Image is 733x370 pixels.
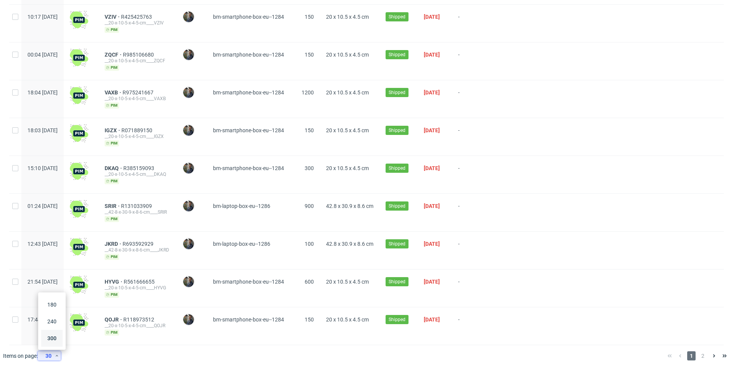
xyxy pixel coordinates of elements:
a: JKRD [105,241,123,247]
span: 150 [305,14,314,20]
span: 600 [305,279,314,285]
span: 20 x 10.5 x 4.5 cm [326,89,369,96]
img: Maciej Sobola [183,314,194,325]
span: 20 x 10.5 x 4.5 cm [326,52,369,58]
img: Maciej Sobola [183,163,194,174]
div: 180 [44,299,60,310]
span: pim [105,65,119,71]
span: pim [105,27,119,33]
span: Shipped [389,165,405,172]
span: 2 [699,351,707,360]
span: - [458,14,486,33]
span: 20 x 10.5 x 4.5 cm [326,127,369,133]
span: [DATE] [424,165,440,171]
img: Maciej Sobola [183,239,194,249]
img: wHgJFi1I6lmhQAAAABJRU5ErkJggg== [70,313,88,332]
span: pim [105,329,119,336]
span: pim [105,102,119,109]
a: R975241667 [123,89,155,96]
span: [DATE] [424,279,440,285]
span: 12:43 [DATE] [27,241,58,247]
img: wHgJFi1I6lmhQAAAABJRU5ErkJggg== [70,11,88,29]
span: 01:24 [DATE] [27,203,58,209]
a: IGZX [105,127,121,133]
div: __20-x-10-5-x-4-5-cm____IGZX [105,133,170,140]
span: [DATE] [424,52,440,58]
span: R071889150 [121,127,154,133]
div: 300 [44,333,60,344]
span: pim [105,140,119,146]
span: Shipped [389,13,405,20]
span: [DATE] [424,14,440,20]
a: HYVG [105,279,124,285]
img: wHgJFi1I6lmhQAAAABJRU5ErkJggg== [70,276,88,294]
span: R985106680 [123,52,155,58]
div: __20-x-10-5-x-4-5-cm____HYVG [105,285,170,291]
div: __20-x-10-5-x-4-5-cm____ZQCF [105,58,170,64]
span: - [458,279,486,298]
a: R385159093 [123,165,156,171]
a: ZQCF [105,52,123,58]
span: Shipped [389,89,405,96]
a: R118973512 [123,316,156,323]
span: 15:10 [DATE] [27,165,58,171]
span: [DATE] [424,127,440,133]
span: Shipped [389,127,405,134]
a: SRIR [105,203,121,209]
span: pim [105,254,119,260]
span: Shipped [389,51,405,58]
div: __20-x-10-5-x-4-5-cm____DKAQ [105,171,170,177]
img: wHgJFi1I6lmhQAAAABJRU5ErkJggg== [70,124,88,143]
span: 150 [305,52,314,58]
a: R131033909 [121,203,153,209]
span: 900 [305,203,314,209]
span: 20 x 10.5 x 4.5 cm [326,279,369,285]
img: Maciej Sobola [183,49,194,60]
div: __42-8-x-30-9-x-8-6-cm____JKRD [105,247,170,253]
img: Maciej Sobola [183,87,194,98]
div: __20-x-10-5-x-4-5-cm____VZIV [105,20,170,26]
span: pim [105,216,119,222]
a: R425425763 [121,14,153,20]
span: Shipped [389,316,405,323]
span: 18:04 [DATE] [27,89,58,96]
span: bm-smartphone-box-eu--1284 [213,14,284,20]
span: 300 [305,165,314,171]
span: 150 [305,127,314,133]
span: Shipped [389,278,405,285]
a: VAXB [105,89,123,96]
img: wHgJFi1I6lmhQAAAABJRU5ErkJggg== [70,200,88,218]
div: __20-x-10-5-x-4-5-cm____VAXB [105,96,170,102]
span: 100 [305,241,314,247]
a: DKAQ [105,165,123,171]
span: Shipped [389,240,405,247]
a: QOJR [105,316,123,323]
div: 30 [41,351,55,361]
span: 20 x 10.5 x 4.5 cm [326,165,369,171]
img: wHgJFi1I6lmhQAAAABJRU5ErkJggg== [70,238,88,256]
span: 10:17 [DATE] [27,14,58,20]
span: [DATE] [424,203,440,209]
span: - [458,89,486,109]
a: R693592929 [123,241,155,247]
span: bm-smartphone-box-eu--1284 [213,89,284,96]
span: pim [105,178,119,184]
span: - [458,241,486,260]
span: VZIV [105,14,121,20]
span: 42.8 x 30.9 x 8.6 cm [326,203,373,209]
a: R561666655 [124,279,156,285]
span: 20 x 10.5 x 4.5 cm [326,14,369,20]
img: wHgJFi1I6lmhQAAAABJRU5ErkJggg== [70,86,88,105]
